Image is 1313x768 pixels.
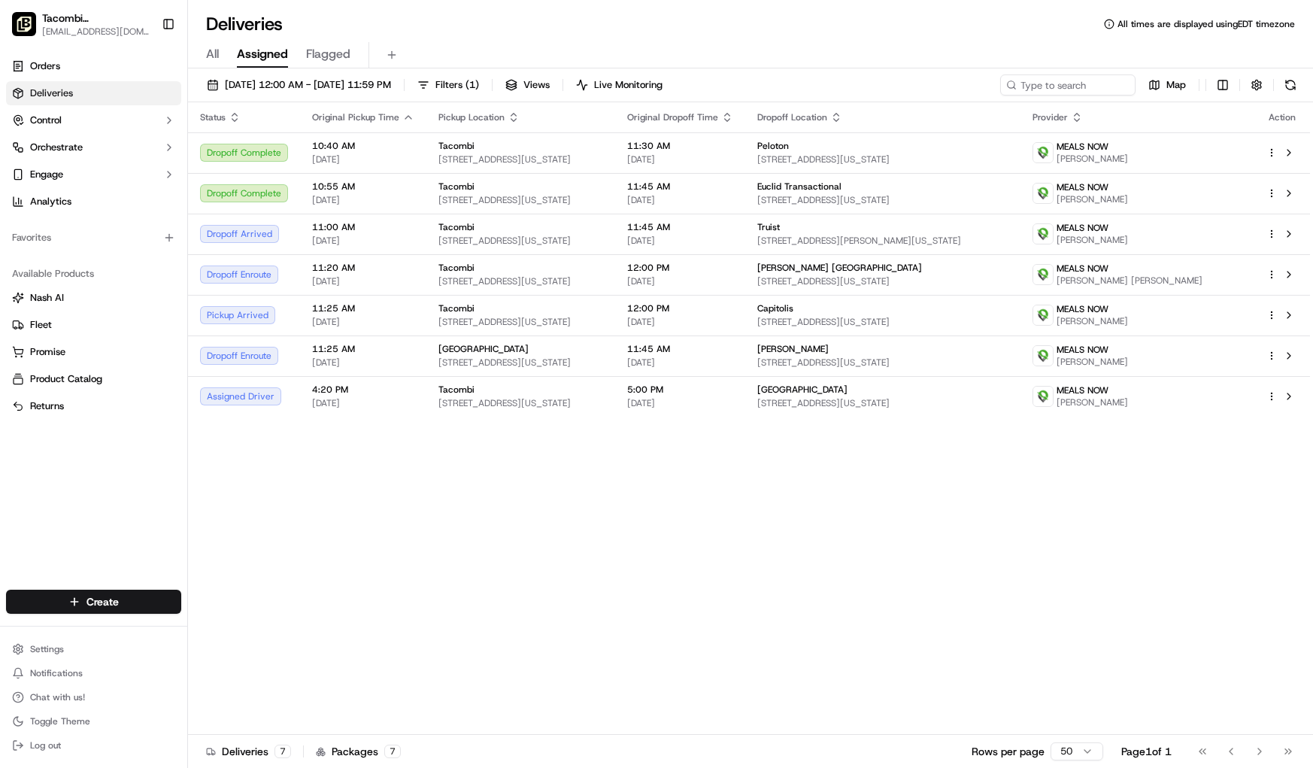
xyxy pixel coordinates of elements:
[438,302,475,314] span: Tacombi
[757,357,1008,369] span: [STREET_ADDRESS][US_STATE]
[30,399,64,413] span: Returns
[12,399,175,413] a: Returns
[312,357,414,369] span: [DATE]
[627,384,733,396] span: 5:00 PM
[312,221,414,233] span: 11:00 AM
[6,687,181,708] button: Chat with us!
[438,343,529,355] span: [GEOGRAPHIC_DATA]
[316,744,401,759] div: Packages
[312,275,414,287] span: [DATE]
[1033,224,1053,244] img: melas_now_logo.png
[627,111,718,123] span: Original Dropoff Time
[757,111,827,123] span: Dropoff Location
[438,262,475,274] span: Tacombi
[757,153,1008,165] span: [STREET_ADDRESS][US_STATE]
[6,6,156,42] button: Tacombi Empire State BuildingTacombi [GEOGRAPHIC_DATA][EMAIL_ADDRESS][DOMAIN_NAME]
[200,74,398,96] button: [DATE] 12:00 AM - [DATE] 11:59 PM
[499,74,556,96] button: Views
[438,111,505,123] span: Pickup Location
[627,397,733,409] span: [DATE]
[627,316,733,328] span: [DATE]
[438,275,603,287] span: [STREET_ADDRESS][US_STATE]
[1033,387,1053,406] img: melas_now_logo.png
[757,384,848,396] span: [GEOGRAPHIC_DATA]
[627,343,733,355] span: 11:45 AM
[757,343,829,355] span: [PERSON_NAME]
[6,190,181,214] a: Analytics
[6,162,181,187] button: Engage
[438,181,475,193] span: Tacombi
[306,45,350,63] span: Flagged
[757,181,841,193] span: Euclid Transactional
[274,745,291,758] div: 7
[206,45,219,63] span: All
[757,262,922,274] span: [PERSON_NAME] [GEOGRAPHIC_DATA]
[30,141,83,154] span: Orchestrate
[1057,234,1128,246] span: [PERSON_NAME]
[30,168,63,181] span: Engage
[1057,396,1128,408] span: [PERSON_NAME]
[6,226,181,250] div: Favorites
[627,357,733,369] span: [DATE]
[627,221,733,233] span: 11:45 AM
[12,291,175,305] a: Nash AI
[30,114,62,127] span: Control
[225,78,391,92] span: [DATE] 12:00 AM - [DATE] 11:59 PM
[237,45,288,63] span: Assigned
[30,87,73,100] span: Deliveries
[30,667,83,679] span: Notifications
[1033,265,1053,284] img: melas_now_logo.png
[627,262,733,274] span: 12:00 PM
[200,111,226,123] span: Status
[627,140,733,152] span: 11:30 AM
[30,59,60,73] span: Orders
[627,302,733,314] span: 12:00 PM
[6,735,181,756] button: Log out
[6,81,181,105] a: Deliveries
[206,12,283,36] h1: Deliveries
[6,54,181,78] a: Orders
[30,691,85,703] span: Chat with us!
[30,345,65,359] span: Promise
[1117,18,1295,30] span: All times are displayed using EDT timezone
[1166,78,1186,92] span: Map
[435,78,479,92] span: Filters
[1033,111,1068,123] span: Provider
[6,367,181,391] button: Product Catalog
[384,745,401,758] div: 7
[1057,275,1202,287] span: [PERSON_NAME] [PERSON_NAME]
[312,194,414,206] span: [DATE]
[1280,74,1301,96] button: Refresh
[627,153,733,165] span: [DATE]
[438,357,603,369] span: [STREET_ADDRESS][US_STATE]
[6,286,181,310] button: Nash AI
[1057,344,1108,356] span: MEALS NOW
[627,235,733,247] span: [DATE]
[1000,74,1136,96] input: Type to search
[1057,141,1108,153] span: MEALS NOW
[438,153,603,165] span: [STREET_ADDRESS][US_STATE]
[6,394,181,418] button: Returns
[12,345,175,359] a: Promise
[312,235,414,247] span: [DATE]
[42,11,150,26] span: Tacombi [GEOGRAPHIC_DATA]
[1266,111,1298,123] div: Action
[6,639,181,660] button: Settings
[1033,184,1053,203] img: melas_now_logo.png
[757,316,1008,328] span: [STREET_ADDRESS][US_STATE]
[6,340,181,364] button: Promise
[30,195,71,208] span: Analytics
[1057,384,1108,396] span: MEALS NOW
[6,711,181,732] button: Toggle Theme
[312,384,414,396] span: 4:20 PM
[1057,222,1108,234] span: MEALS NOW
[1057,153,1128,165] span: [PERSON_NAME]
[594,78,663,92] span: Live Monitoring
[30,739,61,751] span: Log out
[312,140,414,152] span: 10:40 AM
[312,153,414,165] span: [DATE]
[438,397,603,409] span: [STREET_ADDRESS][US_STATE]
[6,590,181,614] button: Create
[30,372,102,386] span: Product Catalog
[757,275,1008,287] span: [STREET_ADDRESS][US_STATE]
